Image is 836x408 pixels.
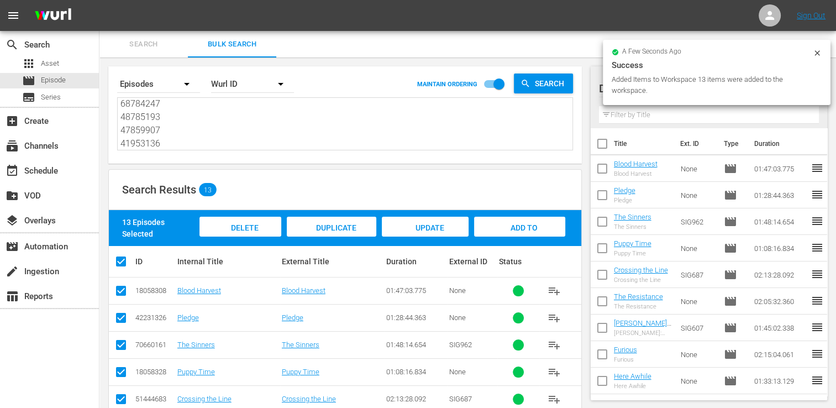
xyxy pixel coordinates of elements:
a: The Resistance [614,292,663,301]
div: Internal Title [177,257,278,266]
a: Blood Harvest [177,286,221,295]
span: Series [22,91,35,104]
div: 70660161 [135,341,174,349]
span: Overlays [6,214,19,227]
a: Puppy Time [177,368,215,376]
span: Update Metadata [401,223,449,253]
span: Episode [724,374,737,388]
span: Schedule [6,164,19,177]
div: Status [499,257,538,266]
div: Success [612,59,822,72]
div: Puppy Time [614,250,651,257]
td: 02:15:04.061 [750,341,811,368]
button: Search [514,74,573,93]
div: 51444683 [135,395,174,403]
div: [PERSON_NAME]: The Rebellion [614,329,672,337]
a: The Sinners [282,341,319,349]
th: Ext. ID [674,128,717,159]
div: Furious [614,356,637,363]
div: None [449,368,496,376]
div: None [449,313,496,322]
a: Puppy Time [282,368,319,376]
span: reorder [811,188,824,201]
a: Here Awhile [614,372,651,380]
span: Add to Workspace [492,223,546,253]
a: The Sinners [177,341,215,349]
div: Blood Harvest [614,170,658,177]
div: None [449,286,496,295]
div: ID [135,257,174,266]
button: Duplicate Episode [287,217,377,237]
td: None [676,235,719,261]
a: Pledge [282,313,303,322]
span: Duplicate Episode [307,223,356,253]
a: Pledge [177,313,199,322]
span: SIG962 [449,341,471,349]
span: Search [106,38,181,51]
span: Episode [22,74,35,87]
div: External ID [449,257,496,266]
button: playlist_add [541,278,567,304]
td: 01:28:44.363 [750,182,811,208]
a: [PERSON_NAME]: The Rebellion [614,319,671,336]
div: 18058328 [135,368,174,376]
div: The Resistance [614,303,663,310]
span: Reports [6,290,19,303]
td: None [676,155,719,182]
td: None [676,368,719,394]
span: Automation [6,240,19,253]
span: Series [41,92,61,103]
span: Asset [22,57,35,70]
span: playlist_add [548,284,561,297]
span: Episode [724,215,737,228]
div: The Sinners [614,223,651,231]
span: reorder [811,161,824,175]
span: menu [7,9,20,22]
div: 42231326 [135,313,174,322]
div: Crossing the Line [614,276,668,284]
span: Episode [724,348,737,361]
span: Create [6,114,19,128]
span: playlist_add [548,311,561,325]
span: Search Results [122,183,196,196]
td: 02:05:32.360 [750,288,811,315]
td: SIG962 [676,208,719,235]
div: Default Workspace [599,73,809,104]
button: Update Metadata [382,217,469,237]
textarea: 18058308 42231326 70660161 18058328 51444683 30136462 53982967 35177048 31911632 68784247 4878519... [120,100,572,150]
td: 01:45:02.338 [750,315,811,341]
span: reorder [811,241,824,254]
span: playlist_add [548,365,561,379]
a: Puppy Time [614,239,651,248]
span: reorder [811,374,824,387]
button: playlist_add [541,359,567,385]
span: reorder [811,215,824,228]
div: 01:28:44.363 [386,313,445,322]
div: Here Awhile [614,383,651,390]
div: 01:48:14.654 [386,341,445,349]
td: 01:47:03.775 [750,155,811,182]
div: 02:13:28.092 [386,395,445,403]
a: Crossing the Line [282,395,336,403]
a: Pledge [614,186,635,195]
button: playlist_add [541,305,567,331]
span: reorder [811,347,824,360]
span: Delete Episodes [218,223,262,253]
td: 01:48:14.654 [750,208,811,235]
td: 02:13:28.092 [750,261,811,288]
a: The Sinners [614,213,651,221]
span: Bulk Search [194,38,270,51]
div: 18058308 [135,286,174,295]
span: SIG687 [449,395,471,403]
button: Add to Workspace [474,217,565,237]
td: None [676,341,719,368]
button: playlist_add [541,332,567,358]
a: Furious [614,346,637,354]
span: Episode [724,189,737,202]
th: Type [717,128,748,159]
span: Episode [724,321,737,334]
span: playlist_add [548,393,561,406]
div: Duration [386,257,445,266]
td: SIG607 [676,315,719,341]
a: Blood Harvest [282,286,325,295]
